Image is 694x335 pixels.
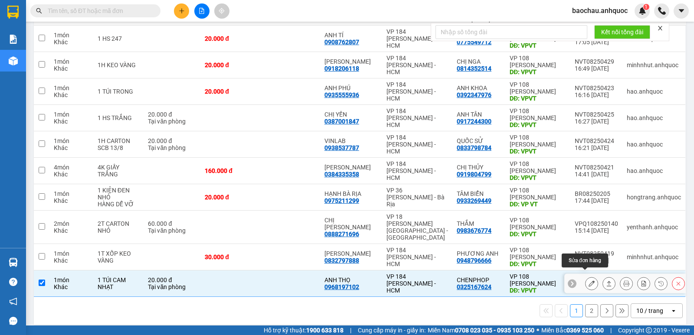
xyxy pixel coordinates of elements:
div: DĐ: VPVT [510,148,566,155]
div: Khác [54,283,89,290]
span: Kết nối tổng đài [601,27,643,37]
div: minhnhut.anhquoc [627,62,681,68]
div: VP 184 [PERSON_NAME] - HCM [83,7,157,39]
div: 60.000 đ [148,220,196,227]
div: hao.anhquoc [627,141,681,148]
div: VP 108 [PERSON_NAME] [510,217,566,231]
span: search [36,8,42,14]
div: DĐ: VPVT [510,174,566,181]
div: 1 món [54,85,89,91]
div: Tại văn phòng [148,227,196,234]
span: baochau.anhquoc [565,5,635,16]
div: CHỊ YẾN [324,111,378,118]
div: CÔ MAI [7,28,77,39]
div: hao.anhquoc [627,167,681,174]
img: logo-vxr [7,6,19,19]
div: VP 108 [PERSON_NAME] [7,7,77,28]
span: question-circle [9,278,17,286]
div: ANH TUẤN [324,250,378,257]
div: 0935555936 [324,91,359,98]
div: 20.000 đ [148,276,196,283]
span: Gửi: [7,8,21,17]
div: ANH THỌ [324,276,378,283]
div: Tại văn phòng [148,283,196,290]
div: NVT08250425 [575,111,618,118]
div: NVT08250423 [575,85,618,91]
div: 1 KIỆN ĐEN NHỎ [98,187,140,201]
div: 0918206118 [324,65,359,72]
span: notification [9,297,17,306]
div: CHI TUYỀN [324,58,378,65]
div: 0392347976 [457,91,491,98]
div: Tại văn phòng [148,144,196,151]
div: 0387001847 [324,118,359,125]
div: VP 184 [PERSON_NAME] - HCM [386,160,448,181]
div: 17:44 [DATE] [575,197,618,204]
div: 15:14 [DATE] [575,227,618,234]
div: NVT08250421 [575,164,618,171]
div: hao.anhquoc [627,114,681,121]
div: CHENPHOP [457,276,501,283]
div: 1 món [54,111,89,118]
div: ANH TÂN [457,111,501,118]
div: 1 món [54,58,89,65]
div: ANH PHÚ [324,85,378,91]
div: 0908570486 [7,39,77,51]
div: VP 184 [PERSON_NAME] - HCM [386,273,448,294]
img: icon-new-feature [638,7,646,15]
div: 0938537787 [324,144,359,151]
div: Khác [54,257,89,264]
div: 0919804799 [457,171,491,178]
div: 4K GIẤY TRẮNG [98,164,140,178]
div: Sửa đơn hàng [585,277,598,290]
div: VP 108 [PERSON_NAME] [510,160,566,174]
div: 2 món [54,220,89,227]
div: DĐ: VPVT [510,231,566,237]
div: DĐ: VPVT [510,260,566,267]
div: TÂM BIỂN [457,190,501,197]
div: hao.anhquoc [627,88,681,95]
div: Khác [54,144,89,151]
div: 20.000 đ [148,111,196,118]
div: 0948796666 [457,257,491,264]
div: VP 108 [PERSON_NAME] [510,107,566,121]
div: VP 184 [PERSON_NAME] - HCM [386,55,448,75]
div: 1 món [54,250,89,257]
div: VP 108 [PERSON_NAME] [510,81,566,95]
div: 14:41 [DATE] [575,171,618,178]
div: 0909514393 [83,49,157,61]
div: 20.000 đ [148,137,196,144]
img: phone-icon [658,7,666,15]
div: 1 món [54,276,89,283]
span: Hỗ trợ kỹ thuật: [264,325,344,335]
div: ANH TÍ [324,32,378,39]
div: DĐ: VPVT [510,95,566,102]
div: 1 món [54,32,89,39]
div: Giao hàng [602,277,615,290]
div: Khác [54,118,89,125]
div: ANH KHOA [457,85,501,91]
div: DĐ: VPVT [510,42,566,49]
div: yenthanh.anhquoc [627,224,681,231]
span: Miền Nam [428,325,534,335]
span: | [610,325,612,335]
div: [PERSON_NAME] [83,39,157,49]
div: Sửa đơn hàng [562,254,608,267]
div: DĐ: VPVT [510,68,566,75]
button: plus [174,3,189,19]
img: warehouse-icon [9,258,18,267]
div: 160.000 đ [205,167,256,174]
div: VP 36 [PERSON_NAME] - Bà Rịa [386,187,448,208]
div: PHƯƠNG ANH [457,250,501,257]
div: THẮM [457,220,501,227]
div: VP 184 [PERSON_NAME] - HCM [386,247,448,267]
strong: 0369 525 060 [566,327,604,334]
div: 1 HS 247 [98,35,140,42]
div: 2T CARTON NHỎ [98,220,140,234]
span: VPNVT [95,61,137,76]
div: 30.000 đ [205,254,256,260]
span: 1 [645,4,648,10]
div: CHỊ THỦY [457,164,501,171]
div: 1 TÚI TRONG [98,88,140,95]
span: plus [179,8,185,14]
